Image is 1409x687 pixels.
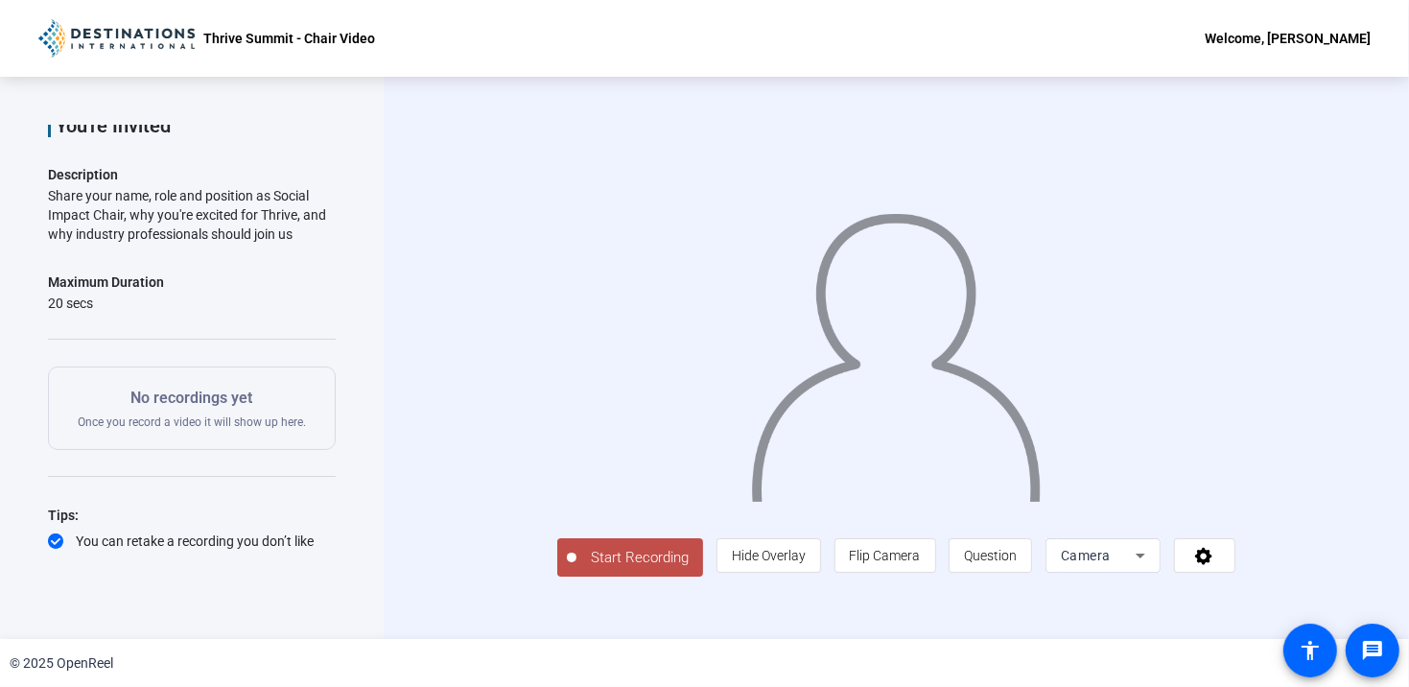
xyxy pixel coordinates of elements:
[1299,639,1322,662] mat-icon: accessibility
[732,548,806,563] span: Hide Overlay
[204,27,376,50] p: Thrive Summit - Chair Video
[48,532,336,551] div: You can retake a recording you don’t like
[48,163,336,186] p: Description
[949,538,1032,573] button: Question
[1361,639,1384,662] mat-icon: message
[750,196,1044,501] img: overlay
[964,548,1017,563] span: Question
[78,387,306,410] p: No recordings yet
[1205,27,1371,50] div: Welcome, [PERSON_NAME]
[38,19,195,58] img: OpenReel logo
[56,114,336,137] p: You're Invited
[48,294,164,313] div: 20 secs
[1061,548,1111,563] span: Camera
[557,538,703,577] button: Start Recording
[834,538,936,573] button: Flip Camera
[48,504,336,527] div: Tips:
[850,548,921,563] span: Flip Camera
[78,387,306,430] div: Once you record a video it will show up here.
[10,653,113,674] div: © 2025 OpenReel
[48,271,164,294] div: Maximum Duration
[716,538,821,573] button: Hide Overlay
[48,186,336,244] div: Share your name, role and position as Social Impact Chair, why you're excited for Thrive, and why...
[576,547,703,569] span: Start Recording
